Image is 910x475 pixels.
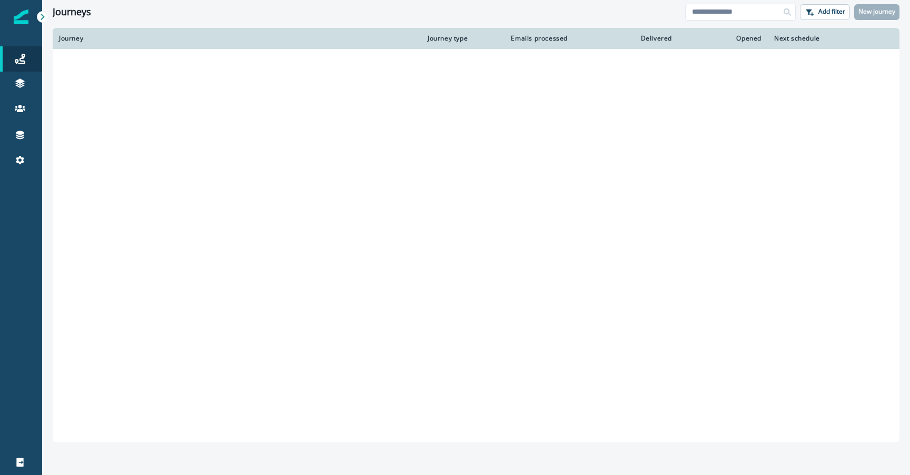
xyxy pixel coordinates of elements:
div: Journey type [428,34,494,43]
button: Add filter [800,4,850,20]
h1: Journeys [53,6,91,18]
button: New journey [854,4,899,20]
div: Delivered [580,34,672,43]
div: Next schedule [774,34,867,43]
div: Journey [59,34,415,43]
p: Add filter [818,8,845,15]
img: Inflection [14,9,28,24]
p: New journey [858,8,895,15]
div: Emails processed [507,34,568,43]
div: Opened [685,34,761,43]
